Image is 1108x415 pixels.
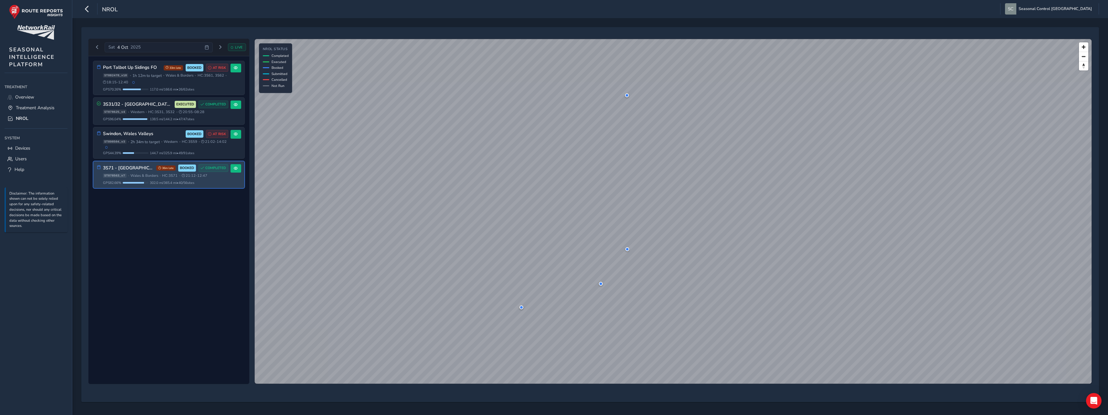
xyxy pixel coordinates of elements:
[1079,61,1088,70] button: Reset bearing to north
[5,113,67,124] a: NROL
[5,82,67,92] div: Treatment
[263,47,289,51] h4: NROL Status
[182,173,207,178] span: 21:12 - 12:47
[272,65,283,70] span: Booked
[108,44,115,50] span: Sat
[235,45,243,50] span: LIVE
[159,174,161,177] span: •
[1079,42,1088,52] button: Zoom in
[179,110,204,114] span: 20:55 - 08:28
[164,139,178,144] span: Western
[130,173,158,178] span: Wales & Borders
[272,53,289,58] span: Completed
[5,143,67,154] a: Devices
[132,73,162,78] span: 1h 12m to target
[128,174,129,177] span: •
[201,139,227,144] span: 21:02 - 14:02
[103,87,121,92] span: GPS 70.26 %
[103,131,183,137] h3: Swindon, Wales Valleys
[130,44,141,50] span: 2025
[103,151,121,155] span: GPS 44.39 %
[9,191,64,229] p: Disclaimer: The information shown can not be solely relied upon for any safety-related decisions,...
[103,174,127,178] span: ST878563_v7
[272,77,287,82] span: Cancelled
[5,164,67,175] a: Help
[103,165,154,171] h3: 3S71 - [GEOGRAPHIC_DATA]
[187,65,201,70] span: BOOKED
[164,65,183,70] span: 33m late
[162,173,178,178] span: HC: 3S71
[150,87,194,92] span: 117.0 mi / 166.6 mi • 26 / 62 sites
[128,110,129,114] span: •
[103,80,128,85] span: 18:15 - 12:40
[272,71,287,76] span: Submitted
[1005,3,1016,15] img: diamond-layout
[272,83,284,88] span: Not Run
[161,140,162,144] span: •
[5,92,67,102] a: Overview
[103,117,121,122] span: GPS 96.04 %
[213,65,226,70] span: AT RISK
[9,5,63,19] img: rr logo
[176,102,194,107] span: EXECUTED
[150,151,194,155] span: 144.7 mi / 325.9 mi • 49 / 91 sites
[16,105,55,111] span: Treatment Analysis
[156,165,176,171] span: 36m late
[15,156,27,162] span: Users
[1079,52,1088,61] button: Zoom out
[199,140,200,144] span: •
[1005,3,1094,15] button: Seasonal Control [GEOGRAPHIC_DATA]
[1019,3,1092,15] span: Seasonal Control [GEOGRAPHIC_DATA]
[205,165,226,171] span: COMPLETED
[15,145,30,151] span: Devices
[92,43,103,51] button: Previous day
[103,73,128,78] span: ST882478_v10
[166,73,193,78] span: Wales & Borders
[17,25,55,40] img: customer logo
[148,110,175,114] span: HC: 3S31, 3S32
[1086,393,1102,409] div: Open Intercom Messenger
[103,65,161,70] h3: Port Talbot Up Sidings FO
[176,110,178,114] span: •
[103,140,127,144] span: ST898504_v3
[146,110,147,114] span: •
[272,59,286,64] span: Executed
[103,180,121,185] span: GPS 82.66 %
[15,94,34,100] span: Overview
[5,154,67,164] a: Users
[179,174,180,177] span: •
[180,165,194,171] span: BOOKED
[150,117,194,122] span: 138.5 mi / 144.2 mi • 47 / 47 sites
[117,44,128,50] span: 4 Oct
[16,115,28,122] span: NROL
[15,166,24,173] span: Help
[103,102,172,107] h3: 3S31/32 - [GEOGRAPHIC_DATA], [GEOGRAPHIC_DATA] [GEOGRAPHIC_DATA] & [GEOGRAPHIC_DATA]
[5,102,67,113] a: Treatment Analysis
[130,74,131,77] span: •
[215,43,226,51] button: Next day
[103,110,127,114] span: ST878625_v4
[9,46,55,68] span: SEASONAL INTELLIGENCE PLATFORM
[255,39,1092,384] canvas: Map
[130,110,144,114] span: Western
[102,5,118,15] span: NROL
[225,74,227,77] span: •
[187,132,201,137] span: BOOKED
[128,140,129,144] span: •
[179,140,180,144] span: •
[213,132,226,137] span: AT RISK
[150,180,194,185] span: 302.0 mi / 365.4 mi • 40 / 56 sites
[163,74,164,77] span: •
[182,139,197,144] span: HC: 3S59
[205,102,226,107] span: COMPLETED
[5,133,67,143] div: System
[130,139,160,144] span: 2h 34m to target
[198,73,224,78] span: HC: 3S61, 3S62
[195,74,196,77] span: •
